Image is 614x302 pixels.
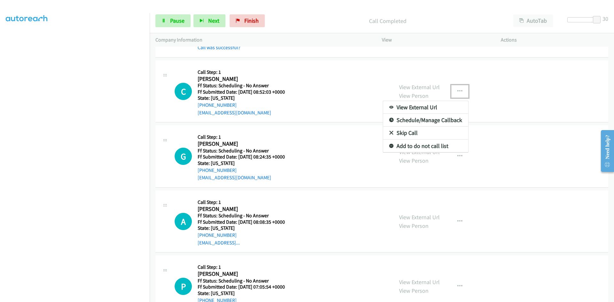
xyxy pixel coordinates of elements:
a: Skip Call [383,127,468,139]
div: The call is yet to be attempted [175,148,192,165]
a: View External Url [383,101,468,114]
h1: P [175,278,192,295]
h1: G [175,148,192,165]
h1: A [175,213,192,230]
a: Add to do not call list [383,140,468,152]
a: Schedule/Manage Callback [383,114,468,127]
div: The call is yet to be attempted [175,278,192,295]
div: The call is yet to be attempted [175,213,192,230]
iframe: Resource Center [595,126,614,176]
